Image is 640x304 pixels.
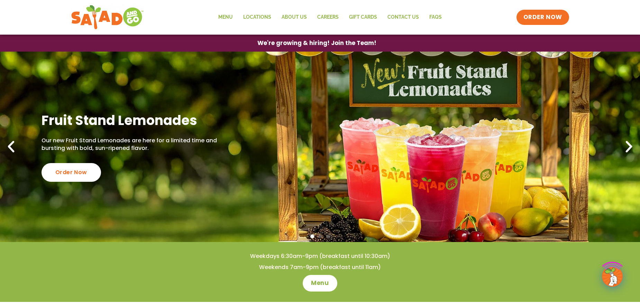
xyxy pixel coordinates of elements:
div: Next slide [621,139,637,154]
h4: Weekends 7am-9pm (breakfast until 11am) [14,263,626,271]
a: GIFT CARDS [344,9,382,25]
span: ORDER NOW [523,13,562,21]
p: Our new Fruit Stand Lemonades are here for a limited time and bursting with bold, sun-ripened fla... [42,137,239,152]
a: Menu [303,275,337,292]
h4: Weekdays 6:30am-9pm (breakfast until 10:30am) [14,252,626,260]
div: Previous slide [3,139,19,154]
a: Careers [312,9,344,25]
span: Go to slide 3 [326,234,330,238]
nav: Menu [213,9,447,25]
h2: Fruit Stand Lemonades [42,112,239,129]
a: ORDER NOW [516,10,569,25]
span: Go to slide 2 [318,234,322,238]
span: Go to slide 1 [310,234,314,238]
span: Menu [311,279,329,287]
a: About Us [276,9,312,25]
a: We're growing & hiring! Join the Team! [247,35,387,51]
img: new-SAG-logo-768×292 [71,3,144,31]
a: Locations [238,9,276,25]
a: Menu [213,9,238,25]
a: FAQs [424,9,447,25]
a: Contact Us [382,9,424,25]
span: We're growing & hiring! Join the Team! [257,40,376,46]
div: Order Now [42,163,101,182]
